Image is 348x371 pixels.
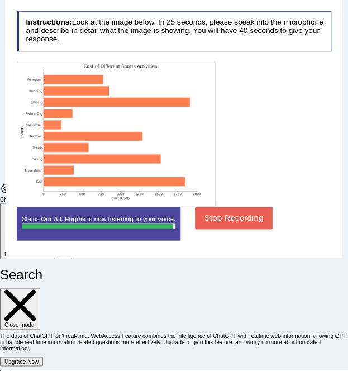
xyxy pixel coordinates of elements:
h4: Look at the image below. In 25 seconds, please speak into the microphone and describe in detail w... [17,11,332,51]
div: Status: [17,207,181,240]
button: Stop Recording [195,207,273,229]
b: Instructions: [26,18,71,26]
span: Close modal [4,322,36,328]
span: New Conversation [4,251,50,258]
strong: Our A.I. Engine is now listening to your voice. [41,216,175,222]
